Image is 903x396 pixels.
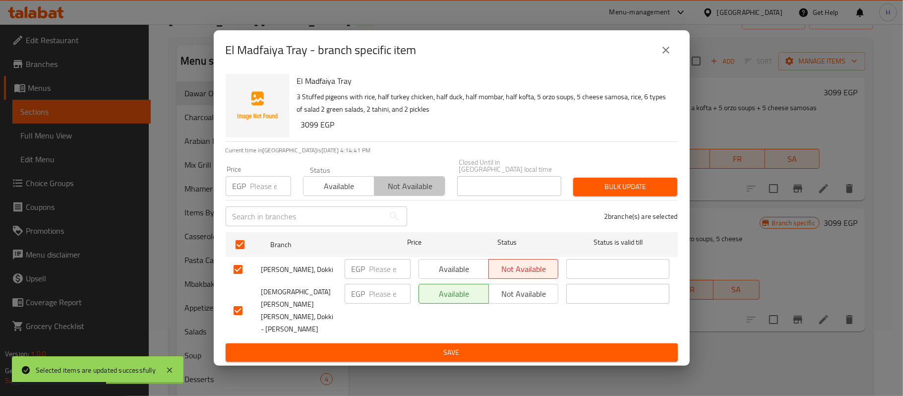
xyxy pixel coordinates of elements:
span: Branch [270,239,373,251]
h6: El Madfaiya Tray [297,74,670,88]
button: close [654,38,678,62]
span: Not available [378,179,441,194]
span: [DEMOGRAPHIC_DATA][PERSON_NAME] [PERSON_NAME], Dokki - [PERSON_NAME] [261,286,337,335]
span: Status is valid till [566,236,669,249]
img: El Madfaiya Tray [226,74,289,137]
button: Available [419,259,489,279]
h6: 3099 EGP [301,118,670,132]
input: Search in branches [226,206,384,226]
button: Available [303,176,374,196]
span: Save [234,346,670,359]
span: Not available [493,262,555,276]
button: Save [226,343,678,362]
p: EGP [352,288,365,300]
h2: El Madfaiya Tray - branch specific item [226,42,417,58]
button: Not available [374,176,445,196]
p: EGP [233,180,246,192]
span: [PERSON_NAME], Dokki [261,264,337,276]
button: Bulk update [573,178,677,196]
button: Not available [488,284,559,304]
div: Selected items are updated successfully [36,365,156,376]
span: Available [307,179,370,194]
span: Available [423,262,485,276]
span: Price [381,236,447,249]
p: 2 branche(s) are selected [604,211,678,221]
input: Please enter price [250,176,291,196]
span: Available [423,287,485,301]
button: Not available [488,259,559,279]
p: Current time in [GEOGRAPHIC_DATA] is [DATE] 4:14:41 PM [226,146,678,155]
input: Please enter price [369,284,411,304]
input: Please enter price [369,259,411,279]
span: Status [455,236,558,249]
span: Not available [493,287,555,301]
button: Available [419,284,489,304]
p: 3 Stuffed pigeons with rice, half turkey chicken, half duck, half mombar, half kofta, 5 orzo soup... [297,91,670,116]
span: Bulk update [581,181,669,193]
p: EGP [352,263,365,275]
